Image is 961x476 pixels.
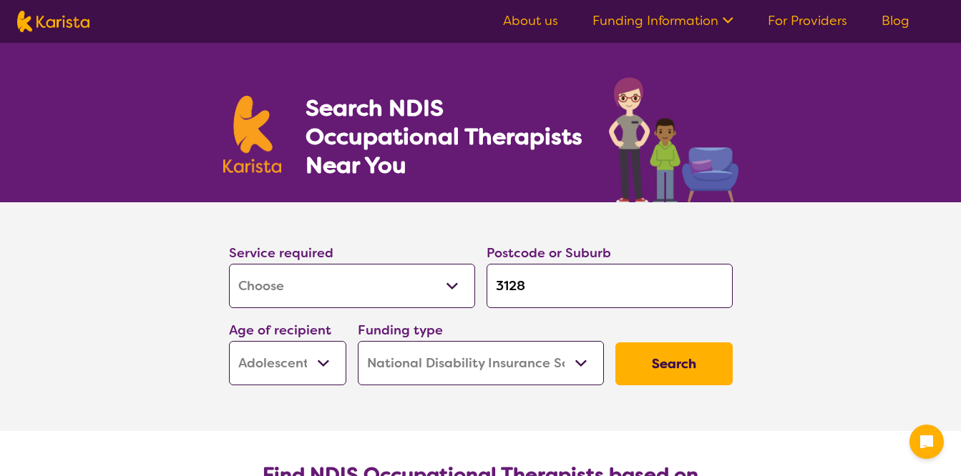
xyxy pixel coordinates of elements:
[609,77,738,202] img: occupational-therapy
[615,342,733,385] button: Search
[358,322,443,339] label: Funding type
[229,244,333,262] label: Service required
[487,264,733,308] input: Type
[306,94,584,179] h1: Search NDIS Occupational Therapists Near You
[17,11,89,32] img: Karista logo
[229,322,331,339] label: Age of recipient
[768,12,847,29] a: For Providers
[882,12,909,29] a: Blog
[503,12,558,29] a: About us
[223,96,282,173] img: Karista logo
[592,12,733,29] a: Funding Information
[487,244,611,262] label: Postcode or Suburb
